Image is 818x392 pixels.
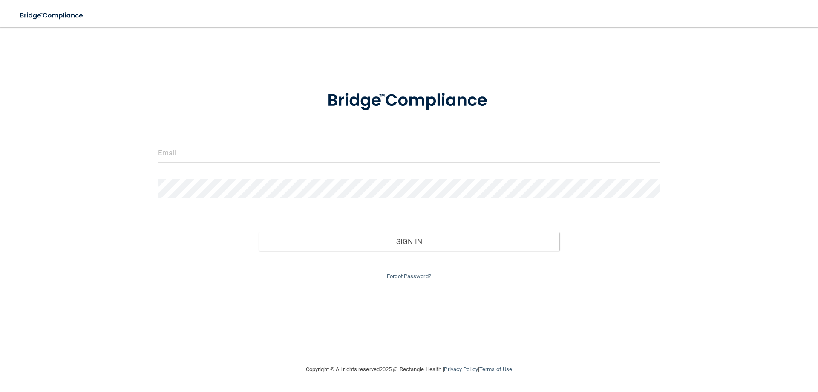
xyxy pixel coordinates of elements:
[253,356,565,383] div: Copyright © All rights reserved 2025 @ Rectangle Health | |
[310,78,508,123] img: bridge_compliance_login_screen.278c3ca4.svg
[259,232,560,251] button: Sign In
[671,331,808,366] iframe: Drift Widget Chat Controller
[387,273,431,279] a: Forgot Password?
[444,366,478,372] a: Privacy Policy
[158,143,660,163] input: Email
[479,366,512,372] a: Terms of Use
[13,7,91,24] img: bridge_compliance_login_screen.278c3ca4.svg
